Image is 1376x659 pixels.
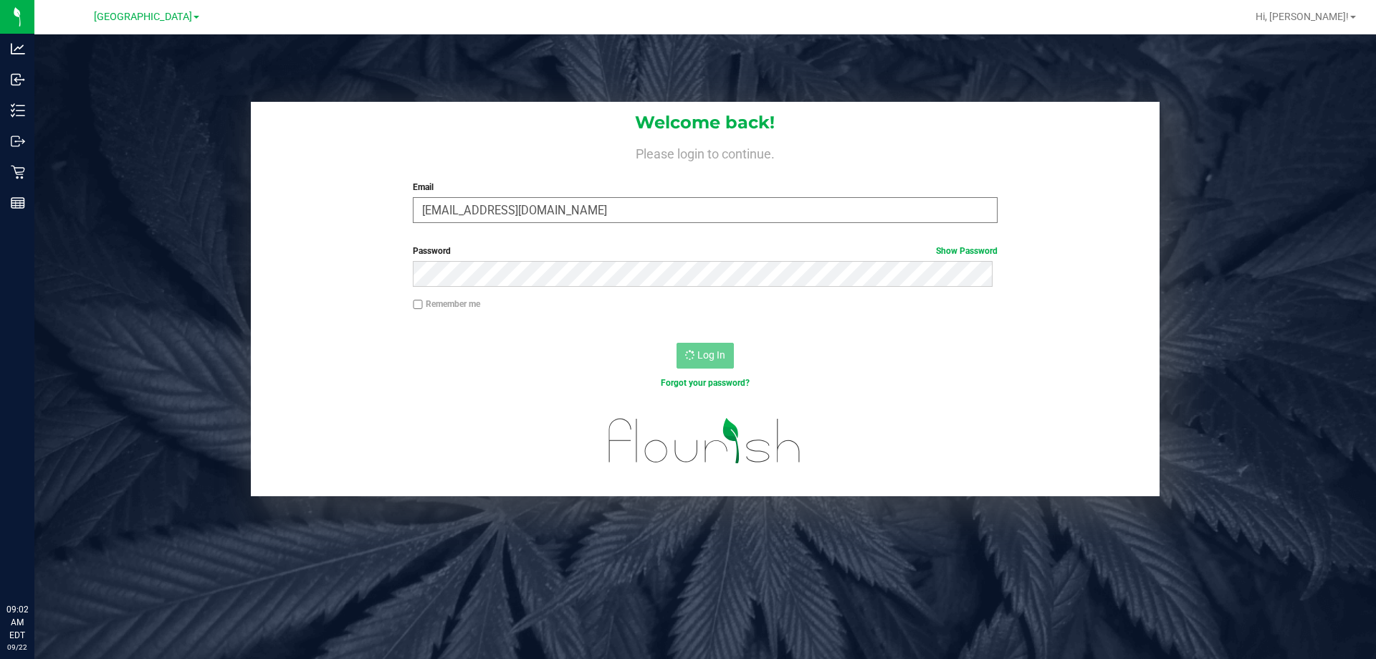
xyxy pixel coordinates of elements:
[94,11,192,23] span: [GEOGRAPHIC_DATA]
[11,134,25,148] inline-svg: Outbound
[697,349,725,361] span: Log In
[677,343,734,369] button: Log In
[661,378,750,388] a: Forgot your password?
[1256,11,1349,22] span: Hi, [PERSON_NAME]!
[591,404,818,478] img: flourish_logo.svg
[413,298,480,310] label: Remember me
[11,42,25,56] inline-svg: Analytics
[11,103,25,118] inline-svg: Inventory
[11,72,25,87] inline-svg: Inbound
[11,165,25,179] inline-svg: Retail
[6,603,28,642] p: 09:02 AM EDT
[936,246,998,256] a: Show Password
[251,113,1160,132] h1: Welcome back!
[6,642,28,653] p: 09/22
[413,181,997,194] label: Email
[251,143,1160,161] h4: Please login to continue.
[413,246,451,256] span: Password
[413,300,423,310] input: Remember me
[11,196,25,210] inline-svg: Reports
